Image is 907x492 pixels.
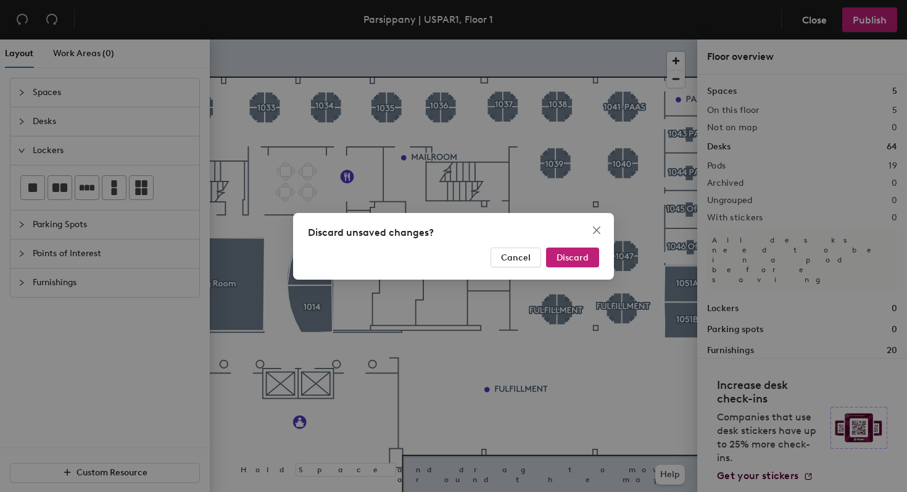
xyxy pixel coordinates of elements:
button: Close [587,220,607,240]
span: Cancel [501,252,531,262]
button: Cancel [491,248,541,267]
div: Discard unsaved changes? [308,225,599,240]
button: Discard [546,248,599,267]
span: close [592,225,602,235]
span: Discard [557,252,589,262]
span: Close [587,225,607,235]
